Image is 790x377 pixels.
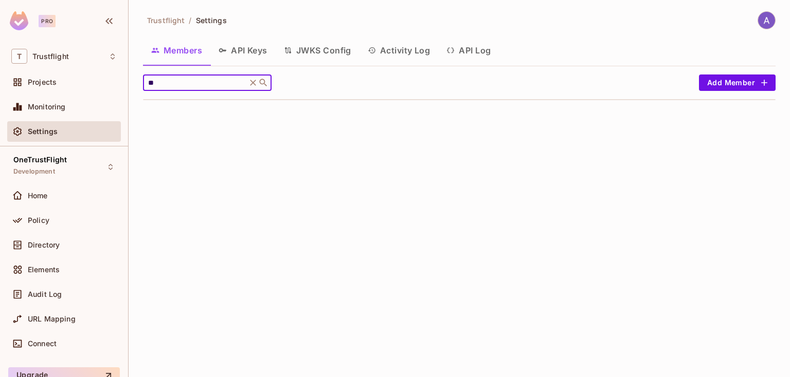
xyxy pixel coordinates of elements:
span: Trustflight [147,15,185,25]
span: URL Mapping [28,315,76,323]
button: Activity Log [360,37,439,63]
span: Elements [28,266,60,274]
span: Settings [28,127,58,136]
button: API Keys [210,37,276,63]
span: Settings [196,15,227,25]
div: Pro [39,15,56,27]
li: / [189,15,191,25]
span: Workspace: Trustflight [32,52,69,61]
span: Development [13,167,55,176]
button: JWKS Config [276,37,360,63]
img: Artem Jeman [758,12,775,29]
span: OneTrustFlight [13,156,67,164]
img: SReyMgAAAABJRU5ErkJggg== [10,11,28,30]
span: Directory [28,241,60,249]
button: API Log [438,37,499,63]
button: Members [143,37,210,63]
span: Projects [28,78,57,86]
span: Policy [28,216,49,224]
span: Connect [28,340,57,348]
span: Home [28,192,48,200]
span: Monitoring [28,103,66,111]
button: Add Member [699,74,776,91]
span: T [11,49,27,64]
span: Audit Log [28,290,62,298]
